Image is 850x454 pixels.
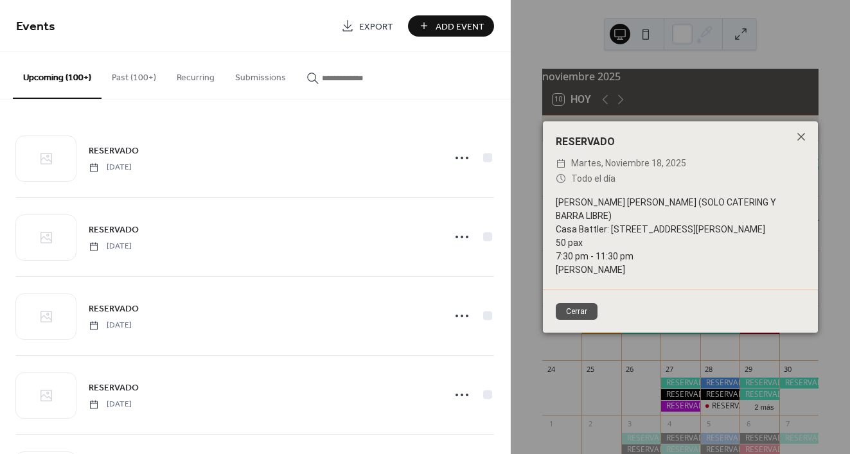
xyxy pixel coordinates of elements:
[89,162,132,173] span: [DATE]
[89,222,139,237] a: RESERVADO
[166,52,225,98] button: Recurring
[89,301,139,316] a: RESERVADO
[556,303,598,320] button: Cerrar
[89,144,139,158] span: RESERVADO
[102,52,166,98] button: Past (100+)
[359,20,393,33] span: Export
[89,302,139,316] span: RESERVADO
[89,223,139,237] span: RESERVADO
[571,171,615,187] span: Todo el día
[436,20,484,33] span: Add Event
[89,399,132,410] span: [DATE]
[89,143,139,158] a: RESERVADO
[543,134,818,150] div: RESERVADO
[556,156,566,171] div: ​
[225,52,296,98] button: Submissions
[543,196,818,277] div: [PERSON_NAME] [PERSON_NAME] (SOLO CATERING Y BARRA LIBRE) Casa Battler: [STREET_ADDRESS][PERSON_N...
[571,156,686,171] span: martes, noviembre 18, 2025
[332,15,403,37] a: Export
[16,14,55,39] span: Events
[408,15,494,37] button: Add Event
[89,320,132,331] span: [DATE]
[89,380,139,395] a: RESERVADO
[89,381,139,395] span: RESERVADO
[13,52,102,99] button: Upcoming (100+)
[89,241,132,252] span: [DATE]
[556,171,566,187] div: ​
